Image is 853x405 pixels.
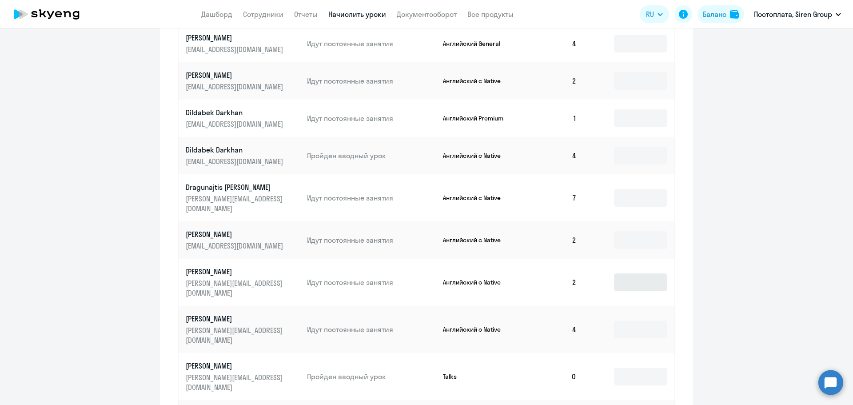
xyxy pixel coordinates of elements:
[328,10,386,19] a: Начислить уроки
[443,40,510,48] p: Английский General
[307,193,436,203] p: Идут постоянные занятия
[522,306,584,353] td: 4
[522,221,584,259] td: 2
[186,156,285,166] p: [EMAIL_ADDRESS][DOMAIN_NAME]
[186,33,300,54] a: [PERSON_NAME][EMAIL_ADDRESS][DOMAIN_NAME]
[646,9,654,20] span: RU
[186,145,300,166] a: Dildabek Darkhan[EMAIL_ADDRESS][DOMAIN_NAME]
[186,361,300,392] a: [PERSON_NAME][PERSON_NAME][EMAIL_ADDRESS][DOMAIN_NAME]
[186,314,285,324] p: [PERSON_NAME]
[522,25,584,62] td: 4
[754,9,832,20] p: Постоплата, Siren Group
[186,70,300,92] a: [PERSON_NAME][EMAIL_ADDRESS][DOMAIN_NAME]
[186,361,285,371] p: [PERSON_NAME]
[201,10,232,19] a: Дашборд
[443,194,510,202] p: Английский с Native
[186,194,285,213] p: [PERSON_NAME][EMAIL_ADDRESS][DOMAIN_NAME]
[397,10,457,19] a: Документооборот
[186,267,285,277] p: [PERSON_NAME]
[307,235,436,245] p: Идут постоянные занятия
[522,353,584,400] td: 0
[307,76,436,86] p: Идут постоянные занятия
[186,373,285,392] p: [PERSON_NAME][EMAIL_ADDRESS][DOMAIN_NAME]
[243,10,283,19] a: Сотрудники
[522,137,584,174] td: 4
[186,241,285,251] p: [EMAIL_ADDRESS][DOMAIN_NAME]
[307,372,436,381] p: Пройден вводный урок
[443,77,510,85] p: Английский с Native
[467,10,514,19] a: Все продукты
[186,314,300,345] a: [PERSON_NAME][PERSON_NAME][EMAIL_ADDRESS][DOMAIN_NAME]
[186,278,285,298] p: [PERSON_NAME][EMAIL_ADDRESS][DOMAIN_NAME]
[186,70,285,80] p: [PERSON_NAME]
[443,114,510,122] p: Английский Premium
[522,174,584,221] td: 7
[640,5,669,23] button: RU
[307,277,436,287] p: Идут постоянные занятия
[443,278,510,286] p: Английский с Native
[294,10,318,19] a: Отчеты
[186,119,285,129] p: [EMAIL_ADDRESS][DOMAIN_NAME]
[186,145,285,155] p: Dildabek Darkhan
[703,9,726,20] div: Баланс
[698,5,744,23] button: Балансbalance
[186,108,285,117] p: Dildabek Darkhan
[186,182,300,213] a: Dragunajtis [PERSON_NAME][PERSON_NAME][EMAIL_ADDRESS][DOMAIN_NAME]
[443,236,510,244] p: Английский с Native
[443,325,510,333] p: Английский с Native
[443,152,510,160] p: Английский с Native
[186,44,285,54] p: [EMAIL_ADDRESS][DOMAIN_NAME]
[186,33,285,43] p: [PERSON_NAME]
[186,108,300,129] a: Dildabek Darkhan[EMAIL_ADDRESS][DOMAIN_NAME]
[522,100,584,137] td: 1
[186,182,285,192] p: Dragunajtis [PERSON_NAME]
[307,325,436,334] p: Идут постоянные занятия
[186,267,300,298] a: [PERSON_NAME][PERSON_NAME][EMAIL_ADDRESS][DOMAIN_NAME]
[307,151,436,160] p: Пройден вводный урок
[307,113,436,123] p: Идут постоянные занятия
[186,229,285,239] p: [PERSON_NAME]
[443,373,510,381] p: Talks
[186,229,300,251] a: [PERSON_NAME][EMAIL_ADDRESS][DOMAIN_NAME]
[307,39,436,48] p: Идут постоянные занятия
[749,4,845,25] button: Постоплата, Siren Group
[522,259,584,306] td: 2
[186,82,285,92] p: [EMAIL_ADDRESS][DOMAIN_NAME]
[186,325,285,345] p: [PERSON_NAME][EMAIL_ADDRESS][DOMAIN_NAME]
[730,10,739,19] img: balance
[522,62,584,100] td: 2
